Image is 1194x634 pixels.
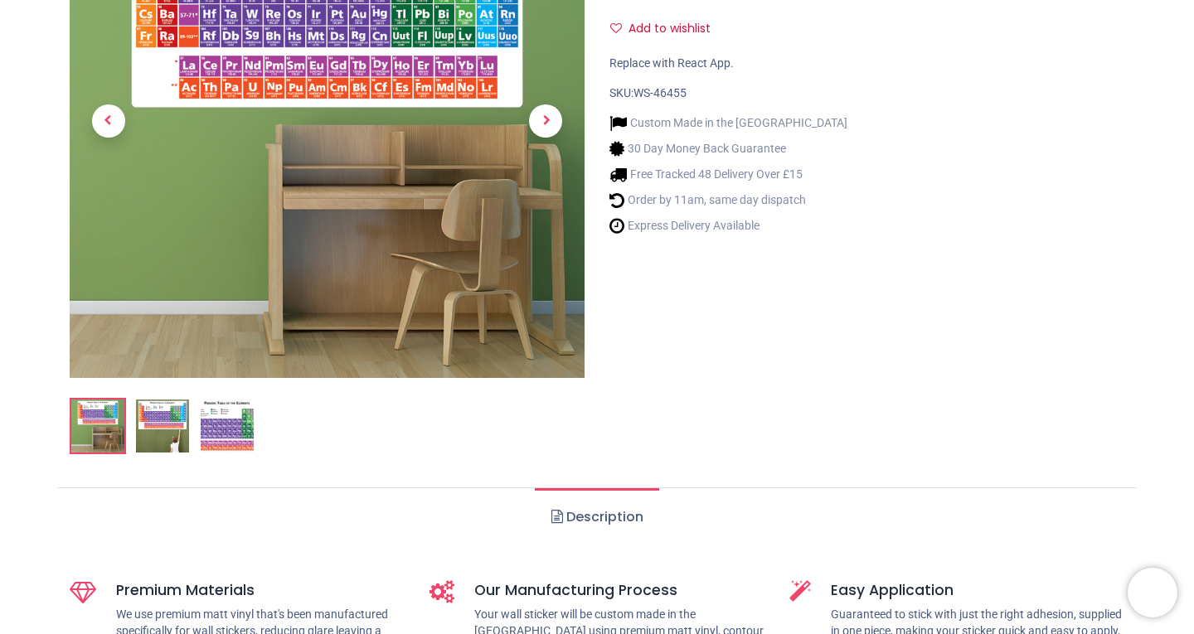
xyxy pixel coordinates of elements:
div: SKU: [609,85,1124,102]
li: Custom Made in the [GEOGRAPHIC_DATA] [609,114,847,132]
a: Description [535,488,658,546]
div: Replace with React App. [609,56,1124,72]
li: Free Tracked 48 Delivery Over £15 [609,166,847,183]
img: WS-46455-03 [201,399,254,453]
span: Next [529,104,562,138]
h5: Easy Application [831,580,1124,601]
li: Order by 11am, same day dispatch [609,191,847,209]
iframe: Brevo live chat [1128,568,1177,617]
h5: Premium Materials [116,580,405,601]
li: 30 Day Money Back Guarantee [609,140,847,157]
img: WS-46455-02 [136,399,189,453]
span: Previous [92,104,125,138]
li: Express Delivery Available [609,217,847,235]
img: Periodic Table Science Wall Sticker [71,399,124,453]
i: Add to wishlist [610,22,622,34]
span: WS-46455 [633,86,687,99]
h5: Our Manufacturing Process [474,580,764,601]
button: Add to wishlistAdd to wishlist [609,15,725,43]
